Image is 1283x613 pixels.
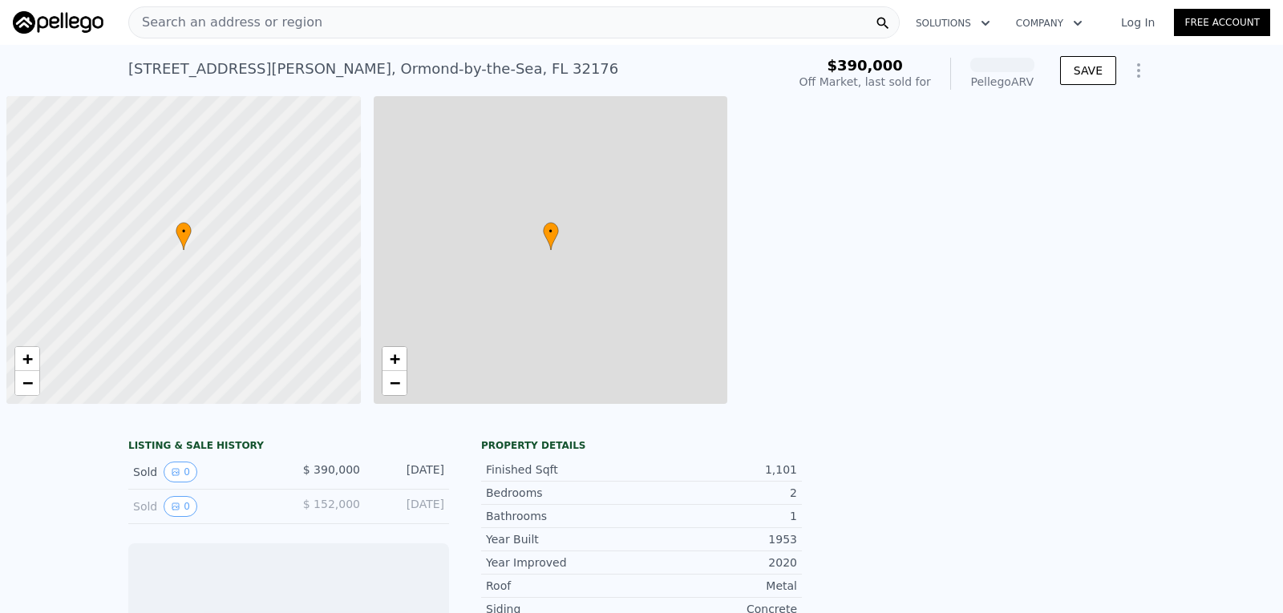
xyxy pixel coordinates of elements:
[22,349,33,369] span: +
[303,498,360,510] span: $ 152,000
[903,9,1003,38] button: Solutions
[641,462,797,478] div: 1,101
[15,371,39,395] a: Zoom out
[13,11,103,34] img: Pellego
[133,496,276,517] div: Sold
[486,578,641,594] div: Roof
[970,74,1034,90] div: Pellego ARV
[641,555,797,571] div: 2020
[128,439,449,455] div: LISTING & SALE HISTORY
[382,371,407,395] a: Zoom out
[1003,9,1095,38] button: Company
[1174,9,1270,36] a: Free Account
[373,462,444,482] div: [DATE]
[641,508,797,524] div: 1
[303,463,360,476] span: $ 390,000
[486,508,641,524] div: Bathrooms
[799,74,931,90] div: Off Market, last sold for
[129,13,322,32] span: Search an address or region
[1123,54,1155,87] button: Show Options
[176,222,192,250] div: •
[486,485,641,501] div: Bedrooms
[15,347,39,371] a: Zoom in
[382,347,407,371] a: Zoom in
[486,531,641,547] div: Year Built
[543,222,559,250] div: •
[641,578,797,594] div: Metal
[164,462,197,482] button: View historical data
[481,439,802,452] div: Property details
[486,462,641,478] div: Finished Sqft
[176,224,192,239] span: •
[1102,14,1174,30] a: Log In
[641,485,797,501] div: 2
[373,496,444,517] div: [DATE]
[486,555,641,571] div: Year Improved
[1060,56,1116,85] button: SAVE
[133,462,276,482] div: Sold
[128,58,618,80] div: [STREET_ADDRESS][PERSON_NAME] , Ormond-by-the-Sea , FL 32176
[827,57,903,74] span: $390,000
[389,349,399,369] span: +
[22,373,33,393] span: −
[164,496,197,517] button: View historical data
[389,373,399,393] span: −
[543,224,559,239] span: •
[641,531,797,547] div: 1953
